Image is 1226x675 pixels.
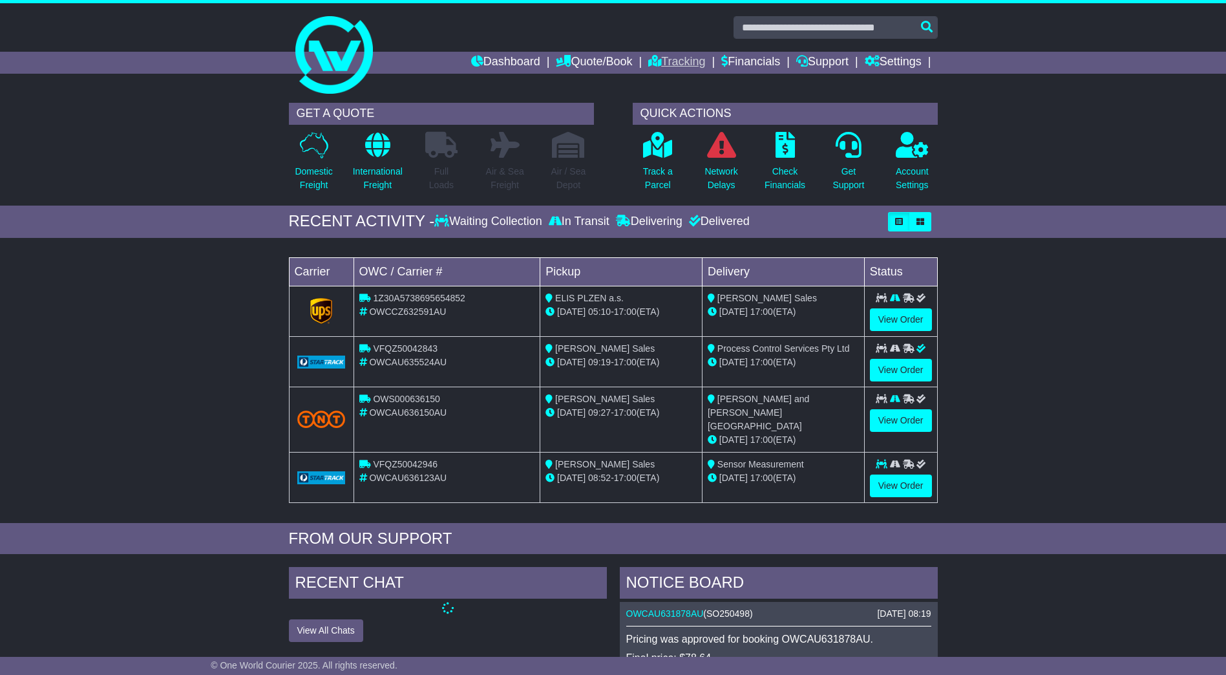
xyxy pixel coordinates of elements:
a: DomesticFreight [294,131,333,199]
a: View Order [870,359,932,381]
td: OWC / Carrier # [354,257,540,286]
p: Track a Parcel [643,165,673,192]
div: ( ) [626,608,931,619]
div: In Transit [545,215,613,229]
a: Track aParcel [642,131,673,199]
p: Full Loads [425,165,458,192]
div: Delivered [686,215,750,229]
span: 17:00 [750,473,773,483]
span: © One World Courier 2025. All rights reserved. [211,660,397,670]
span: 09:19 [588,357,611,367]
span: 08:52 [588,473,611,483]
span: ELIS PLZEN a.s. [555,293,624,303]
span: OWCAU636150AU [369,407,447,418]
p: Domestic Freight [295,165,332,192]
span: 17:00 [750,434,773,445]
p: Network Delays [704,165,737,192]
div: - (ETA) [545,471,697,485]
p: Pricing was approved for booking OWCAU631878AU. [626,633,931,645]
td: Pickup [540,257,703,286]
a: View Order [870,475,932,497]
span: [DATE] [557,407,586,418]
div: FROM OUR SUPPORT [289,530,938,548]
span: OWCAU636123AU [369,473,447,483]
span: 09:27 [588,407,611,418]
span: 17:00 [614,473,637,483]
a: Quote/Book [556,52,632,74]
span: VFQZ50042946 [373,459,438,469]
span: [DATE] [719,306,748,317]
a: View Order [870,409,932,432]
span: [DATE] [719,473,748,483]
a: View Order [870,308,932,331]
img: GetCarrierServiceLogo [310,298,332,324]
div: Waiting Collection [434,215,545,229]
div: NOTICE BOARD [620,567,938,602]
span: [DATE] [557,357,586,367]
img: GetCarrierServiceLogo [297,356,346,369]
span: 17:00 [614,357,637,367]
p: Air & Sea Freight [486,165,524,192]
div: (ETA) [708,356,859,369]
p: International Freight [353,165,403,192]
a: OWCAU631878AU [626,608,704,619]
div: QUICK ACTIONS [633,103,938,125]
span: SO250498 [706,608,750,619]
a: CheckFinancials [764,131,806,199]
span: Sensor Measurement [717,459,804,469]
p: Check Financials [765,165,805,192]
span: Process Control Services Pty Ltd [717,343,850,354]
div: RECENT CHAT [289,567,607,602]
img: TNT_Domestic.png [297,411,346,428]
td: Carrier [289,257,354,286]
a: Dashboard [471,52,540,74]
div: - (ETA) [545,305,697,319]
span: OWS000636150 [373,394,440,404]
span: VFQZ50042843 [373,343,438,354]
td: Status [864,257,937,286]
span: [DATE] [719,434,748,445]
div: GET A QUOTE [289,103,594,125]
td: Delivery [702,257,864,286]
div: - (ETA) [545,406,697,420]
a: Settings [865,52,922,74]
p: Air / Sea Depot [551,165,586,192]
p: Final price: $78.64. [626,652,931,664]
a: Tracking [648,52,705,74]
div: (ETA) [708,471,859,485]
a: NetworkDelays [704,131,738,199]
img: GetCarrierServiceLogo [297,471,346,484]
span: [PERSON_NAME] and [PERSON_NAME][GEOGRAPHIC_DATA] [708,394,809,431]
button: View All Chats [289,619,363,642]
span: [PERSON_NAME] Sales [555,459,655,469]
div: RECENT ACTIVITY - [289,212,435,231]
p: Account Settings [896,165,929,192]
span: 17:00 [750,357,773,367]
span: [DATE] [557,473,586,483]
a: Support [796,52,849,74]
span: 05:10 [588,306,611,317]
div: (ETA) [708,433,859,447]
span: [DATE] [557,306,586,317]
div: - (ETA) [545,356,697,369]
span: OWCCZ632591AU [369,306,446,317]
a: AccountSettings [895,131,929,199]
div: [DATE] 08:19 [877,608,931,619]
a: Financials [721,52,780,74]
span: 1Z30A5738695654852 [373,293,465,303]
span: [DATE] [719,357,748,367]
span: [PERSON_NAME] Sales [555,343,655,354]
span: 17:00 [750,306,773,317]
span: [PERSON_NAME] Sales [555,394,655,404]
p: Get Support [832,165,864,192]
span: 17:00 [614,407,637,418]
span: [PERSON_NAME] Sales [717,293,817,303]
span: 17:00 [614,306,637,317]
div: Delivering [613,215,686,229]
div: (ETA) [708,305,859,319]
a: GetSupport [832,131,865,199]
a: InternationalFreight [352,131,403,199]
span: OWCAU635524AU [369,357,447,367]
